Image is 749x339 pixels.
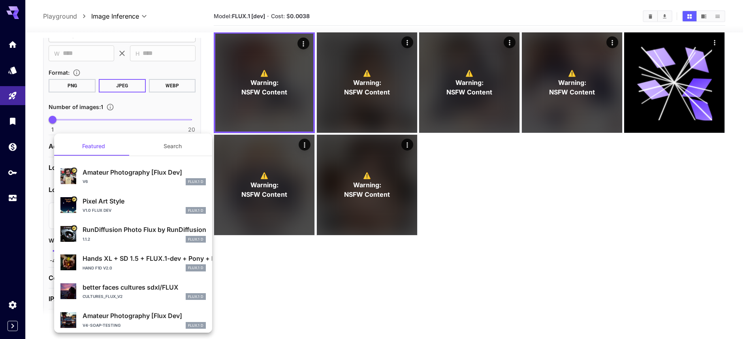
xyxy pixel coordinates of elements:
[83,225,206,234] p: RunDiffusion Photo Flux by RunDiffusion
[60,193,206,217] div: Certified Model – Vetted for best performance and includes a commercial license.Pixel Art Stylev1...
[83,168,206,177] p: Amateur Photography [Flux Dev]
[83,236,90,242] p: 1.1.2
[83,265,112,271] p: Hand F1D v2.0
[60,250,206,275] div: Hands XL + SD 1.5 + FLUX.1-dev + Pony + IllustriousHand F1D v2.0FLUX.1 D
[83,294,122,299] p: cultures_flux_v2
[71,196,77,202] button: Certified Model – Vetted for best performance and includes a commercial license.
[188,294,203,299] p: FLUX.1 D
[54,137,133,156] button: Featured
[83,311,206,320] p: Amateur Photography [Flux Dev]
[188,208,203,213] p: FLUX.1 D
[83,322,120,328] p: v4-soap-testing
[188,237,203,242] p: FLUX.1 D
[83,254,206,263] p: Hands XL + SD 1.5 + FLUX.1-dev + Pony + Illustrious
[71,168,77,174] button: Certified Model – Vetted for best performance and includes a commercial license.
[71,225,77,231] button: Certified Model – Vetted for best performance and includes a commercial license.
[133,137,212,156] button: Search
[60,164,206,188] div: Certified Model – Vetted for best performance and includes a commercial license.Amateur Photograp...
[188,179,203,185] p: FLUX.1 D
[83,196,206,206] p: Pixel Art Style
[60,222,206,246] div: Certified Model – Vetted for best performance and includes a commercial license.RunDiffusion Phot...
[188,265,203,271] p: FLUX.1 D
[188,323,203,328] p: FLUX.1 D
[60,308,206,332] div: Amateur Photography [Flux Dev]v4-soap-testingFLUX.1 D
[83,282,206,292] p: better faces cultures sdxl/FLUX
[83,179,88,185] p: v6
[60,279,206,303] div: better faces cultures sdxl/FLUXcultures_flux_v2FLUX.1 D
[83,207,111,213] p: v1.0 Flux Dev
